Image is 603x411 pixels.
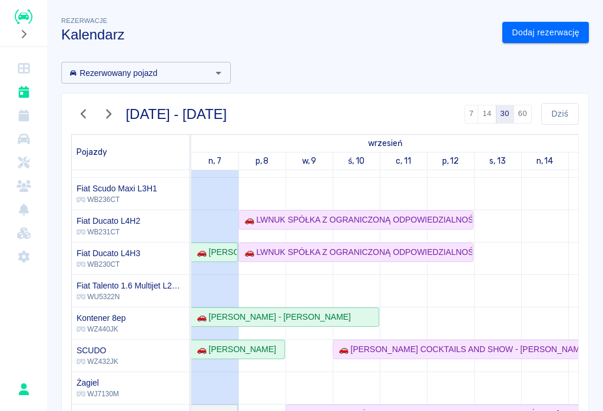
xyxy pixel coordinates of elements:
a: Ustawienia [5,245,42,269]
h3: Kalendarz [61,26,493,43]
a: 10 września 2025 [345,153,367,170]
button: 14 dni [478,105,496,124]
p: WU5322N [77,291,184,302]
div: 🚗 [PERSON_NAME] COCKTAILS AND SHOW - [PERSON_NAME] [334,343,588,356]
h6: Żagiel [77,377,119,389]
a: Flota [5,127,42,151]
button: 30 dni [496,105,514,124]
span: Rezerwacje [61,17,107,24]
p: WZ432JK [77,356,118,367]
h3: [DATE] - [DATE] [126,106,227,122]
button: Dziś [541,103,579,125]
button: Rozwiń nawigację [15,26,32,42]
a: Dodaj rezerwację [502,22,589,44]
p: WZ440JK [77,324,125,334]
p: WB230CT [77,259,140,270]
a: 7 września 2025 [206,153,224,170]
h6: Fiat Ducato L4H2 [77,215,140,227]
h6: Kontener 8ep [77,312,125,324]
a: Rezerwacje [5,104,42,127]
button: Patryk Bąk [11,377,36,402]
a: Widget WWW [5,221,42,245]
a: 7 września 2025 [365,135,405,152]
p: WB231CT [77,227,140,237]
div: 🚗 [PERSON_NAME] [192,343,276,356]
div: 🚗 [PERSON_NAME] - [PERSON_NAME] [192,311,351,323]
a: 11 września 2025 [393,153,414,170]
div: 🚗 LWNUK SPÓŁKA Z OGRANICZONĄ ODPOWIEDZIALNOŚCIĄ - [PERSON_NAME] [240,214,472,226]
a: Dashboard [5,57,42,80]
p: WJ7130M [77,389,119,399]
a: Kalendarz [5,80,42,104]
input: Wyszukaj i wybierz pojazdy... [65,65,208,80]
button: 60 dni [513,105,532,124]
a: Klienci [5,174,42,198]
a: 14 września 2025 [534,153,556,170]
h6: Fiat Ducato L4H3 [77,247,140,259]
img: Renthelp [15,9,32,24]
a: Serwisy [5,151,42,174]
a: 13 września 2025 [486,153,509,170]
h6: Fiat Scudo Maxi L3H1 [77,183,157,194]
a: Powiadomienia [5,198,42,221]
h6: Fiat Talento 1.6 Multijet L2H1 Base [77,280,184,291]
a: 9 września 2025 [299,153,320,170]
div: 🚗 [PERSON_NAME] [192,246,237,258]
button: 7 dni [465,105,479,124]
span: Pojazdy [77,147,107,157]
button: Otwórz [210,65,227,81]
a: 8 września 2025 [253,153,272,170]
div: 🚗 LWNUK SPÓŁKA Z OGRANICZONĄ ODPOWIEDZIALNOŚCIĄ - [PERSON_NAME] [240,246,472,258]
p: WB236CT [77,194,157,205]
a: 12 września 2025 [439,153,462,170]
h6: SCUDO [77,344,118,356]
